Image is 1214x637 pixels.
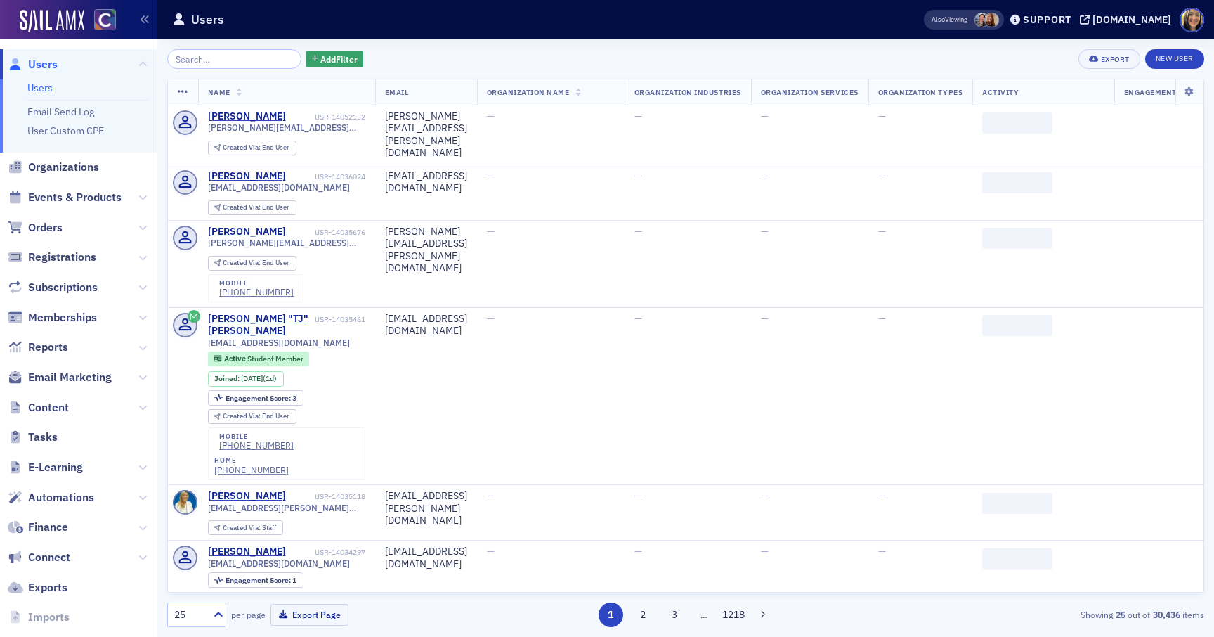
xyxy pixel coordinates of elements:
span: Created Via : [223,202,262,212]
a: [PERSON_NAME] [208,170,286,183]
a: [PERSON_NAME] [208,226,286,238]
label: per page [231,608,266,621]
div: End User [223,259,289,267]
div: Created Via: Staff [208,520,283,535]
span: Organization Name [487,87,570,97]
div: Created Via: End User [208,141,296,155]
span: Viewing [932,15,967,25]
div: End User [223,204,289,212]
span: Engagement Score : [226,575,292,585]
a: Subscriptions [8,280,98,295]
span: — [878,312,886,325]
div: mobile [219,432,294,441]
a: Exports [8,580,67,596]
span: — [761,312,769,325]
span: ‌ [982,228,1052,249]
div: Created Via: End User [208,409,296,424]
span: Orders [28,220,63,236]
button: AddFilter [306,51,364,68]
span: Organizations [28,160,99,175]
div: End User [223,144,289,152]
div: Engagement Score: 3 [208,390,303,406]
span: Joined : [214,374,241,383]
span: E-Learning [28,460,83,475]
span: [EMAIL_ADDRESS][DOMAIN_NAME] [208,558,350,569]
span: — [487,225,495,238]
span: Tiffany Carson [974,13,989,27]
div: [PHONE_NUMBER] [219,440,294,451]
span: Organization Industries [634,87,741,97]
span: Email [385,87,409,97]
span: Name [208,87,230,97]
a: Tasks [8,430,58,445]
div: 3 [226,394,296,402]
span: Imports [28,610,70,625]
div: [DOMAIN_NAME] [1092,13,1171,26]
span: — [761,110,769,122]
div: Also [932,15,945,24]
span: Active [224,354,247,363]
span: Created Via : [223,143,262,152]
div: home [214,456,289,465]
span: Email Marketing [28,370,112,385]
img: SailAMX [20,10,84,32]
span: ‌ [982,548,1052,570]
a: [PERSON_NAME] [208,110,286,123]
a: Content [8,400,69,416]
span: Organization Services [761,87,859,97]
span: [EMAIL_ADDRESS][DOMAIN_NAME] [208,182,350,193]
a: View Homepage [84,9,116,33]
span: ‌ [982,112,1052,134]
button: 2 [630,603,655,627]
span: Finance [28,520,68,535]
a: [PHONE_NUMBER] [219,287,294,297]
div: [PERSON_NAME][EMAIL_ADDRESS][PERSON_NAME][DOMAIN_NAME] [385,226,467,275]
span: — [878,225,886,238]
span: — [487,110,495,122]
span: — [878,169,886,182]
img: SailAMX [94,9,116,31]
span: Created Via : [223,258,262,267]
div: Staff [223,525,276,532]
div: USR-14035461 [315,315,365,324]
a: Memberships [8,310,97,326]
div: Created Via: End User [208,592,296,607]
span: — [634,489,642,502]
span: ‌ [982,315,1052,336]
div: [EMAIL_ADDRESS][DOMAIN_NAME] [385,313,467,337]
div: USR-14036024 [288,172,365,181]
span: — [878,489,886,502]
span: Users [28,57,58,72]
a: [PERSON_NAME] [208,490,286,503]
div: Created Via: End User [208,200,296,215]
span: — [761,169,769,182]
span: Activity [982,87,1019,97]
span: Connect [28,550,70,565]
span: Student Member [247,354,303,363]
span: … [694,608,714,621]
div: (1d) [241,374,277,383]
span: ‌ [982,493,1052,514]
a: Finance [8,520,68,535]
button: 3 [663,603,687,627]
span: Automations [28,490,94,506]
div: 25 [174,607,205,622]
div: Export [1101,56,1130,63]
a: Users [27,82,53,94]
span: Profile [1180,8,1204,32]
span: — [634,169,642,182]
span: Created Via : [223,411,262,420]
span: — [487,489,495,502]
span: Memberships [28,310,97,326]
span: Content [28,400,69,416]
span: Registrations [28,250,96,265]
div: USR-14052132 [288,112,365,122]
a: Connect [8,550,70,565]
div: [EMAIL_ADDRESS][DOMAIN_NAME] [385,546,467,570]
span: Organization Types [878,87,962,97]
a: Registrations [8,250,96,265]
div: End User [223,413,289,420]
